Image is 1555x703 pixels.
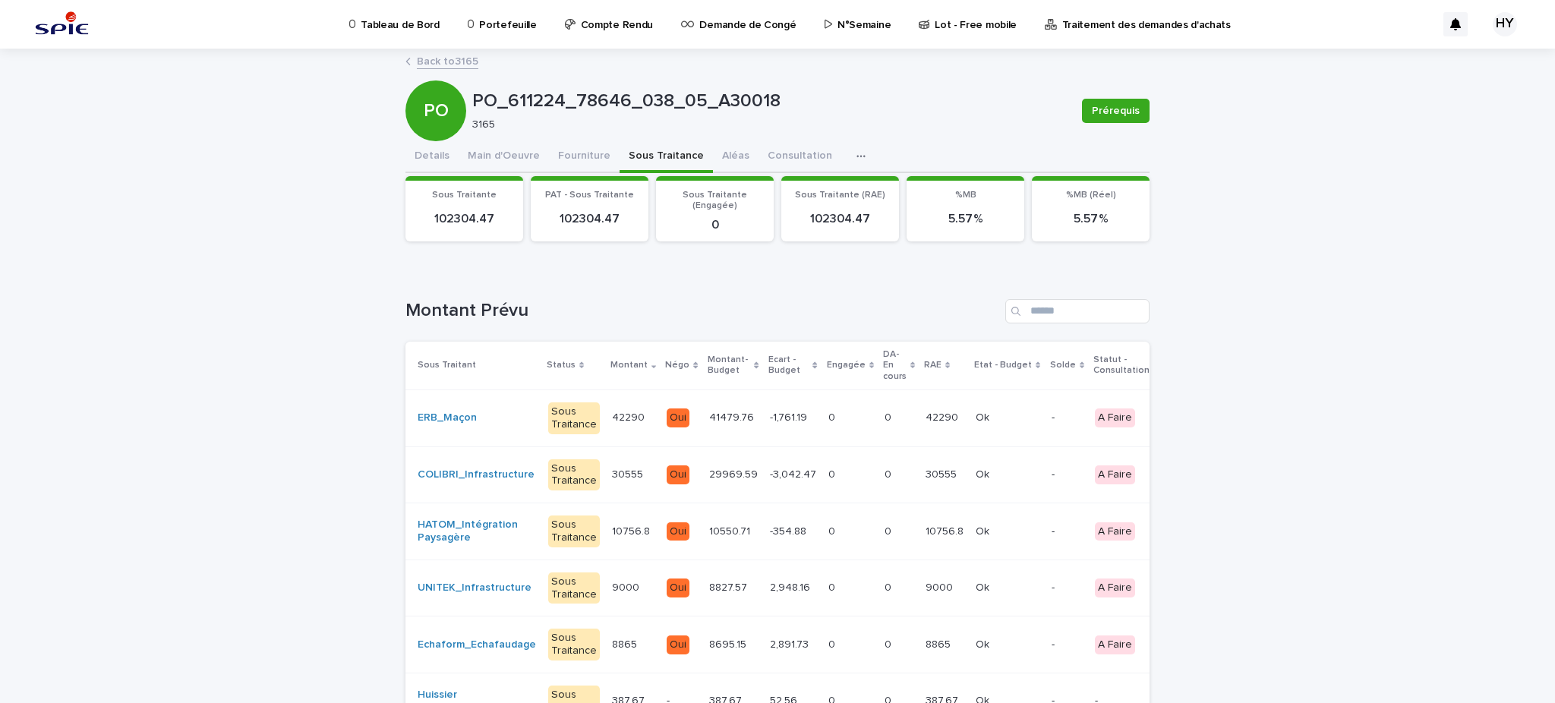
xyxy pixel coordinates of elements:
a: ERB_Maçon [418,411,477,424]
p: -3,042.47 [770,465,819,481]
div: Oui [667,522,689,541]
p: 10756.8 [926,522,967,538]
h1: Montant Prévu [405,300,999,322]
p: 2,948.16 [770,578,813,594]
div: Oui [667,465,689,484]
p: Ok [976,522,992,538]
tr: HATOM_Intégration Paysagère Sous Traitance10756.810756.8 Oui10550.7110550.71 -354.88-354.88 00 00... [405,503,1305,560]
p: Solde [1050,357,1076,374]
tr: COLIBRI_Infrastructure Sous Traitance3055530555 Oui29969.5929969.59 -3,042.47-3,042.47 00 00 3055... [405,446,1305,503]
p: 8827.57 [709,578,750,594]
p: Ok [976,408,992,424]
p: 0 [885,408,894,424]
div: Oui [667,635,689,654]
button: Sous Traitance [620,141,713,173]
a: UNITEK_Infrastructure [418,582,531,594]
p: Statut - Consultation [1093,351,1156,380]
p: - [1052,638,1083,651]
div: Oui [667,578,689,597]
p: - [1052,582,1083,594]
p: 10756.8 [612,522,653,538]
p: 8865 [926,635,954,651]
p: 30555 [612,465,646,481]
tr: UNITEK_Infrastructure Sous Traitance90009000 Oui8827.578827.57 2,948.162,948.16 00 00 90009000 Ok... [405,560,1305,616]
button: Aléas [713,141,759,173]
p: 41479.76 [709,408,757,424]
p: 0 [885,635,894,651]
div: PO [405,39,466,121]
div: A Faire [1095,465,1135,484]
p: 0 [885,522,894,538]
div: Sous Traitance [548,572,600,604]
tr: ERB_Maçon Sous Traitance4229042290 Oui41479.7641479.76 -1,761.19-1,761.19 00 00 4229042290 OkOk -... [405,389,1305,446]
p: 0 [665,218,765,232]
p: Ok [976,635,992,651]
span: %MB [955,191,976,200]
p: 29969.59 [709,465,761,481]
p: - [1052,525,1083,538]
p: 102304.47 [415,212,514,226]
p: 9000 [612,578,642,594]
tr: Echaform_Echafaudage Sous Traitance88658865 Oui8695.158695.15 2,891.732,891.73 00 00 88658865 OkO... [405,616,1305,673]
p: 0 [885,465,894,481]
div: A Faire [1095,408,1135,427]
p: 102304.47 [540,212,639,226]
p: 3165 [472,118,1064,131]
p: 102304.47 [790,212,890,226]
button: Main d'Oeuvre [459,141,549,173]
p: Ecart - Budget [768,351,809,380]
p: Ok [976,578,992,594]
p: Négo [665,357,689,374]
p: Etat - Budget [974,357,1032,374]
button: Prérequis [1082,99,1150,123]
p: 0 [828,578,838,594]
p: - [1052,468,1083,481]
p: -1,761.19 [770,408,810,424]
p: DA-En cours [883,346,907,385]
div: Oui [667,408,689,427]
div: A Faire [1095,578,1135,597]
p: 0 [885,578,894,594]
p: -354.88 [770,522,809,538]
div: Sous Traitance [548,459,600,491]
a: Back to3165 [417,52,478,69]
img: svstPd6MQfCT1uX1QGkG [30,9,93,39]
div: Sous Traitance [548,629,600,660]
button: Fourniture [549,141,620,173]
p: 9000 [926,578,956,594]
button: Consultation [759,141,841,173]
p: PO_611224_78646_038_05_A30018 [472,90,1070,112]
button: Details [405,141,459,173]
p: Montant-Budget [708,351,751,380]
p: Montant [610,357,648,374]
p: 42290 [926,408,961,424]
div: A Faire [1095,635,1135,654]
span: Prérequis [1092,103,1140,118]
p: 0 [828,635,838,651]
p: 0 [828,408,838,424]
p: Sous Traitant [418,357,476,374]
p: 10550.71 [709,522,753,538]
span: %MB (Réel) [1066,191,1116,200]
span: Sous Traitante (RAE) [795,191,885,200]
p: 0 [828,522,838,538]
p: 8865 [612,635,640,651]
p: 5.57 % [916,212,1015,226]
p: Status [547,357,576,374]
p: - [1052,411,1083,424]
a: HATOM_Intégration Paysagère [418,519,536,544]
a: Echaform_Echafaudage [418,638,536,651]
p: 2,891.73 [770,635,812,651]
p: 0 [828,465,838,481]
div: HY [1493,12,1517,36]
p: 42290 [612,408,648,424]
input: Search [1005,299,1150,323]
p: Engagée [827,357,866,374]
p: 8695.15 [709,635,749,651]
div: A Faire [1095,522,1135,541]
span: Sous Traitante (Engagée) [683,191,747,210]
p: 30555 [926,465,960,481]
a: COLIBRI_Infrastructure [418,468,535,481]
span: Sous Traitante [432,191,497,200]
